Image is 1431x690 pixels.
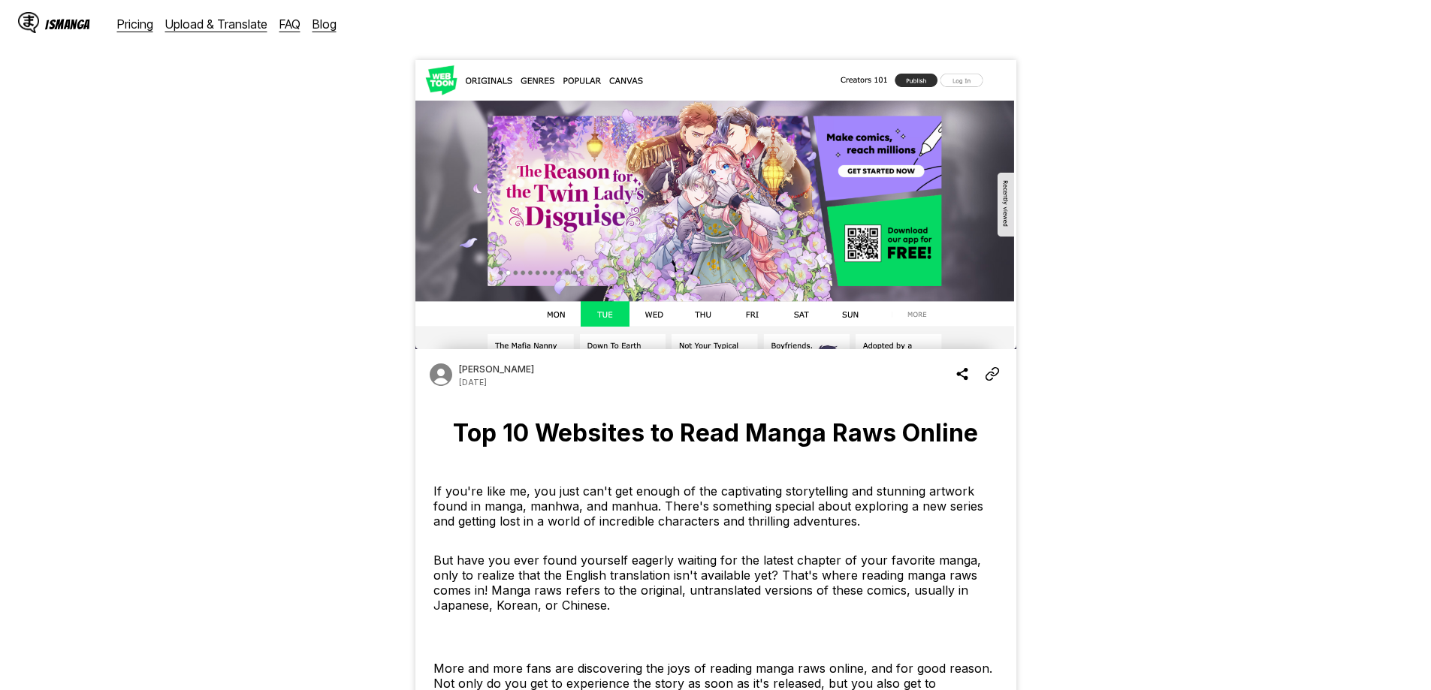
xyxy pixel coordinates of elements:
[427,418,1004,447] h1: Top 10 Websites to Read Manga Raws Online
[459,363,534,375] p: Author
[459,378,487,387] p: Date published
[45,17,90,32] div: IsManga
[955,365,970,383] img: Share blog
[427,361,454,388] img: Author avatar
[18,12,39,33] img: IsManga Logo
[18,12,117,36] a: IsManga LogoIsManga
[165,17,267,32] a: Upload & Translate
[117,17,153,32] a: Pricing
[312,17,337,32] a: Blog
[279,17,300,32] a: FAQ
[433,484,998,529] p: If you're like me, you just can't get enough of the captivating storytelling and stunning artwork...
[415,60,1016,349] img: Cover
[433,553,998,613] p: But have you ever found yourself eagerly waiting for the latest chapter of your favorite manga, o...
[985,365,1000,383] img: Copy Article Link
